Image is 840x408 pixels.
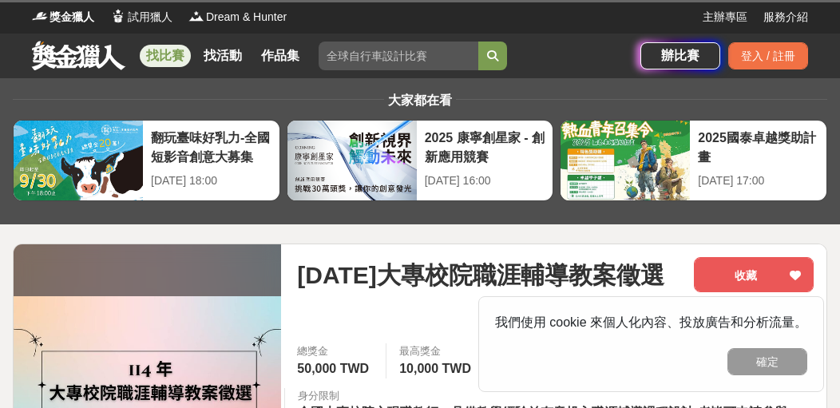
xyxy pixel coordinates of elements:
div: 翻玩臺味好乳力-全國短影音創意大募集 [151,129,271,164]
a: 翻玩臺味好乳力-全國短影音創意大募集[DATE] 18:00 [13,120,280,201]
a: 找活動 [197,45,248,67]
span: 我們使用 cookie 來個人化內容、投放廣告和分析流量。 [495,315,807,329]
div: 2025 康寧創星家 - 創新應用競賽 [425,129,545,164]
a: Logo獎金獵人 [32,9,94,26]
div: 登入 / 註冊 [728,42,808,69]
div: 2025國泰卓越獎助計畫 [698,129,818,164]
div: [DATE] 16:00 [425,172,545,189]
span: 試用獵人 [128,9,172,26]
a: 2025國泰卓越獎助計畫[DATE] 17:00 [560,120,827,201]
img: Logo [110,8,126,24]
a: 作品集 [255,45,306,67]
button: 收藏 [694,257,814,292]
input: 全球自行車設計比賽 [319,42,478,70]
span: 50,000 TWD [297,362,369,375]
img: Logo [188,8,204,24]
a: Logo試用獵人 [110,9,172,26]
div: [DATE] 17:00 [698,172,818,189]
div: [DATE] 18:00 [151,172,271,189]
a: LogoDream & Hunter [188,9,287,26]
span: 總獎金 [297,343,373,359]
a: 找比賽 [140,45,191,67]
span: Dream & Hunter [206,9,287,26]
span: 大家都在看 [384,93,456,107]
a: 服務介紹 [763,9,808,26]
button: 確定 [727,348,807,375]
img: Logo [32,8,48,24]
a: 辦比賽 [640,42,720,69]
div: 身分限制 [298,388,803,404]
span: [DATE]大專校院職涯輔導教案徵選 [297,257,664,293]
a: 2025 康寧創星家 - 創新應用競賽[DATE] 16:00 [287,120,554,201]
a: 主辦專區 [703,9,747,26]
span: 獎金獵人 [50,9,94,26]
span: 10,000 TWD [399,362,471,375]
span: 最高獎金 [399,343,475,359]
